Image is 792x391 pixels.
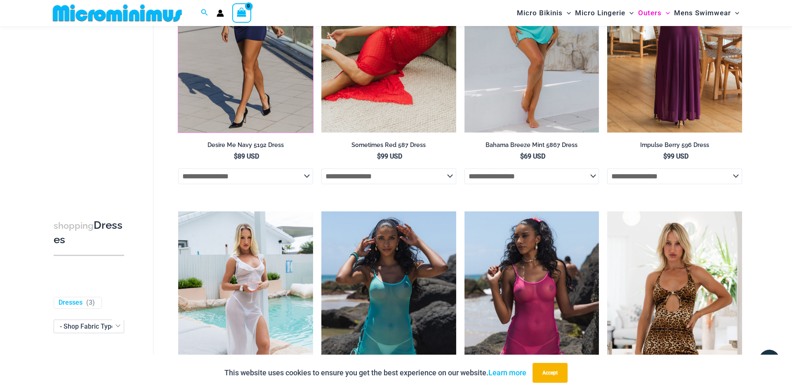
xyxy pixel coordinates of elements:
span: ( ) [86,299,95,307]
bdi: 89 USD [234,152,259,160]
iframe: TrustedSite Certified [54,28,128,193]
a: Bahama Breeze Mint 5867 Dress [464,141,599,152]
a: Desire Me Navy 5192 Dress [178,141,313,152]
a: Impulse Berry 596 Dress [607,141,742,152]
span: - Shop Fabric Type [54,320,124,333]
a: Sometimes Red 587 Dress [321,141,456,152]
span: Mens Swimwear [674,2,731,24]
a: Micro LingerieMenu ToggleMenu Toggle [573,2,636,24]
button: Accept [533,363,568,383]
span: Menu Toggle [662,2,670,24]
span: Menu Toggle [625,2,634,24]
p: This website uses cookies to ensure you get the best experience on our website. [224,367,526,379]
span: Menu Toggle [731,2,739,24]
h2: Impulse Berry 596 Dress [607,141,742,149]
span: Micro Bikinis [517,2,563,24]
span: Menu Toggle [563,2,571,24]
a: Dresses [59,299,82,307]
nav: Site Navigation [514,1,742,25]
h2: Desire Me Navy 5192 Dress [178,141,313,149]
a: Search icon link [201,8,208,18]
bdi: 69 USD [520,152,545,160]
span: - Shop Fabric Type [54,320,124,333]
a: Account icon link [217,9,224,17]
span: Outers [638,2,662,24]
span: $ [520,152,524,160]
a: Learn more [488,368,526,377]
h2: Bahama Breeze Mint 5867 Dress [464,141,599,149]
span: shopping [54,220,94,231]
span: 3 [89,299,92,306]
img: MM SHOP LOGO FLAT [49,4,185,22]
h2: Sometimes Red 587 Dress [321,141,456,149]
a: OutersMenu ToggleMenu Toggle [636,2,672,24]
a: Micro BikinisMenu ToggleMenu Toggle [515,2,573,24]
span: $ [663,152,667,160]
span: $ [377,152,381,160]
bdi: 99 USD [377,152,402,160]
h3: Dresses [54,218,124,247]
a: View Shopping Cart, empty [232,3,251,22]
span: - Shop Fabric Type [60,322,115,330]
span: Micro Lingerie [575,2,625,24]
span: $ [234,152,238,160]
a: Mens SwimwearMenu ToggleMenu Toggle [672,2,741,24]
bdi: 99 USD [663,152,688,160]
